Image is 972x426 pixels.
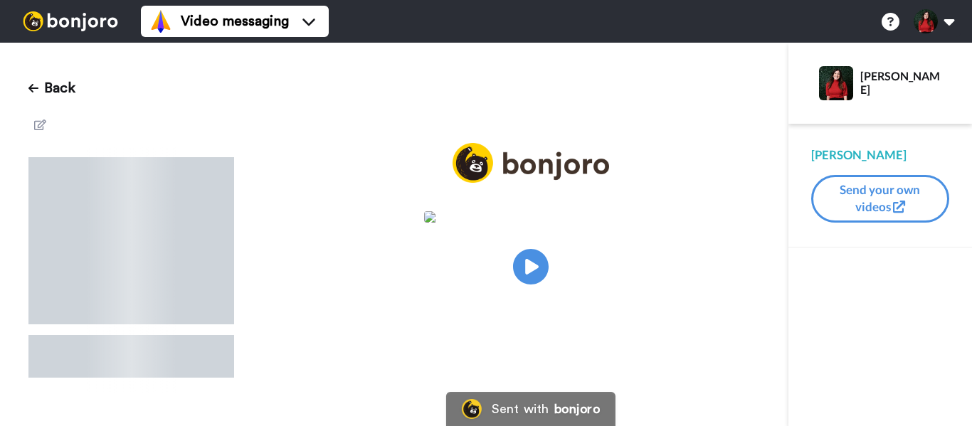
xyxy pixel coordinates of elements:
div: bonjoro [554,403,600,415]
div: Sent with [492,403,549,415]
div: [PERSON_NAME] [811,147,949,164]
img: Bonjoro Logo [462,399,482,419]
img: bj-logo-header-white.svg [17,11,124,31]
a: Bonjoro LogoSent withbonjoro [446,392,616,426]
img: e7382476-8db3-4df5-8a50-c4b8e216463a.jpg [424,211,638,223]
img: vm-color.svg [149,10,172,33]
img: Profile Image [819,66,853,100]
div: [PERSON_NAME] [860,69,949,96]
span: Video messaging [181,11,289,31]
button: Back [28,71,75,105]
button: Send your own videos [811,175,949,223]
img: logo_full.png [453,143,609,183]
